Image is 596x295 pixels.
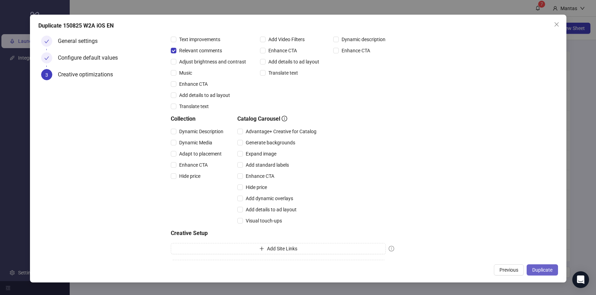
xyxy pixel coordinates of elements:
span: Visual touch-ups [243,217,285,225]
span: close [554,22,559,27]
span: Dynamic description [339,36,388,43]
button: Add Catalog Items [171,260,386,271]
span: Add details to ad layout [176,91,233,99]
span: Text improvements [176,36,223,43]
span: Generate backgrounds [243,139,298,146]
span: Adapt to placement [176,150,224,158]
div: Open Intercom Messenger [572,271,589,288]
span: plus [259,246,264,251]
span: 3 [45,72,48,78]
span: Add dynamic overlays [243,195,296,202]
div: Configure default values [58,52,123,63]
span: Translate text [266,69,301,77]
span: Add Video Filters [266,36,307,43]
span: Add Site Links [267,246,297,251]
span: Add details to ad layout [243,206,299,213]
span: Previous [499,267,518,273]
h5: Catalog Carousel [237,115,319,123]
span: exclamation-circle [389,246,394,251]
span: Enhance CTA [176,161,211,169]
h5: Creative Setup [171,229,394,237]
h5: Collection [171,115,226,123]
span: Relevant comments [176,47,225,54]
span: Hide price [243,183,270,191]
span: Dynamic Description [176,128,226,135]
button: Duplicate [527,264,558,275]
span: check [44,56,49,61]
span: Add details to ad layout [266,58,322,66]
span: Dynamic Media [176,139,215,146]
button: Close [551,19,562,30]
div: Creative optimizations [58,69,119,80]
span: Adjust brightness and contrast [176,58,249,66]
button: Add Site Links [171,243,386,254]
span: Enhance CTA [243,172,277,180]
span: Advantage+ Creative for Catalog [243,128,319,135]
span: Enhance CTA [266,47,300,54]
div: Duplicate 150825 W2A iOS EN [38,22,558,30]
div: General settings [58,36,103,47]
span: Enhance CTA [176,80,211,88]
span: Music [176,69,195,77]
span: Hide price [176,172,203,180]
button: Previous [494,264,524,275]
span: Add standard labels [243,161,292,169]
span: Translate text [176,103,212,110]
span: Duplicate [532,267,552,273]
span: info-circle [282,116,287,121]
span: Expand image [243,150,279,158]
span: Enhance CTA [339,47,373,54]
span: check [44,39,49,44]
